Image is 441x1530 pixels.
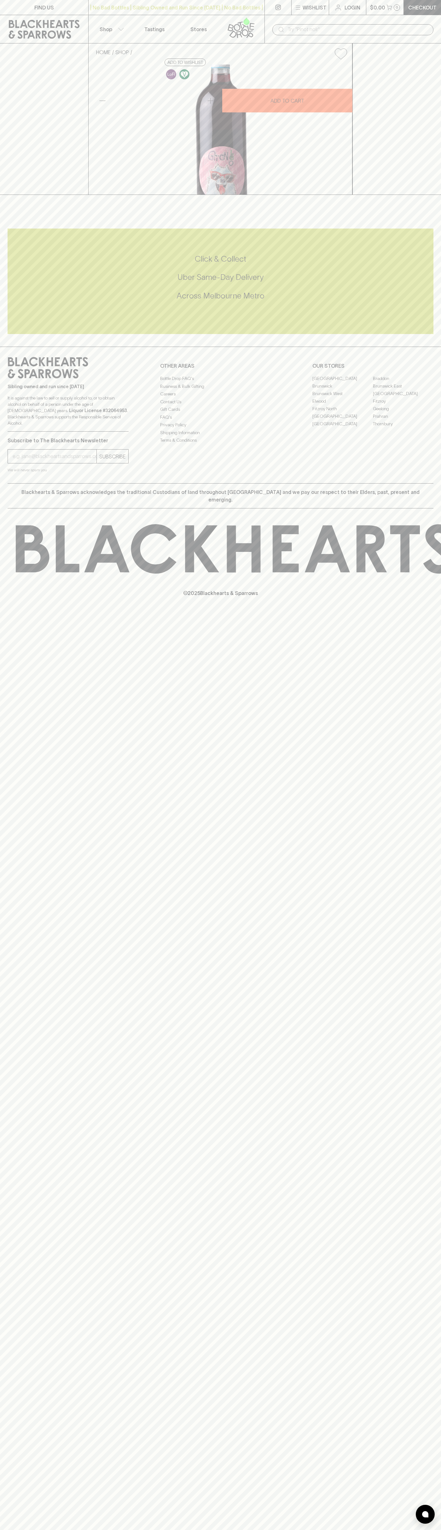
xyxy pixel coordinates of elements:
[312,420,373,428] a: [GEOGRAPHIC_DATA]
[370,4,385,11] p: $0.00
[160,406,281,413] a: Gift Cards
[160,375,281,382] a: Bottle Drop FAQ's
[8,272,433,282] h5: Uber Same-Day Delivery
[373,375,433,382] a: Braddon
[160,429,281,436] a: Shipping Information
[332,46,350,62] button: Add to wishlist
[13,451,96,462] input: e.g. jane@blackheartsandsparrows.com.au
[166,69,176,79] img: Lo-Fi
[312,390,373,397] a: Brunswick West
[287,25,428,35] input: Try "Pinot noir"
[160,398,281,405] a: Contact Us
[373,390,433,397] a: [GEOGRAPHIC_DATA]
[373,397,433,405] a: Fitzroy
[312,397,373,405] a: Elwood
[312,412,373,420] a: [GEOGRAPHIC_DATA]
[8,437,129,444] p: Subscribe to The Blackhearts Newsletter
[312,382,373,390] a: Brunswick
[96,49,111,55] a: HOME
[422,1511,428,1517] img: bubble-icon
[12,488,429,503] p: Blackhearts & Sparrows acknowledges the traditional Custodians of land throughout [GEOGRAPHIC_DAT...
[132,15,177,43] a: Tastings
[8,395,129,426] p: It is against the law to sell or supply alcohol to, or to obtain alcohol on behalf of a person un...
[178,68,191,81] a: Made without the use of any animal products.
[91,65,352,195] img: 40010.png
[144,25,165,33] p: Tastings
[160,421,281,429] a: Privacy Policy
[8,254,433,264] h5: Click & Collect
[270,97,304,105] p: ADD TO CART
[8,291,433,301] h5: Across Melbourne Metro
[8,229,433,334] div: Call to action block
[100,25,112,33] p: Shop
[312,375,373,382] a: [GEOGRAPHIC_DATA]
[99,453,126,460] p: SUBSCRIBE
[190,25,207,33] p: Stores
[160,437,281,444] a: Terms & Conditions
[373,405,433,412] a: Geelong
[312,362,433,370] p: OUR STORES
[89,15,133,43] button: Shop
[396,6,398,9] p: 0
[160,362,281,370] p: OTHER AREAS
[345,4,360,11] p: Login
[160,382,281,390] a: Business & Bulk Gifting
[8,467,129,473] p: We will never spam you
[373,412,433,420] a: Prahran
[222,89,352,112] button: ADD TO CART
[34,4,54,11] p: FIND US
[373,382,433,390] a: Brunswick East
[165,68,178,81] a: Some may call it natural, others minimum intervention, either way, it’s hands off & maybe even a ...
[177,15,221,43] a: Stores
[312,405,373,412] a: Fitzroy North
[160,390,281,398] a: Careers
[8,383,129,390] p: Sibling owned and run since [DATE]
[165,59,206,66] button: Add to wishlist
[115,49,129,55] a: SHOP
[179,69,189,79] img: Vegan
[160,413,281,421] a: FAQ's
[69,408,127,413] strong: Liquor License #32064953
[373,420,433,428] a: Thornbury
[303,4,327,11] p: Wishlist
[408,4,437,11] p: Checkout
[97,450,128,463] button: SUBSCRIBE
